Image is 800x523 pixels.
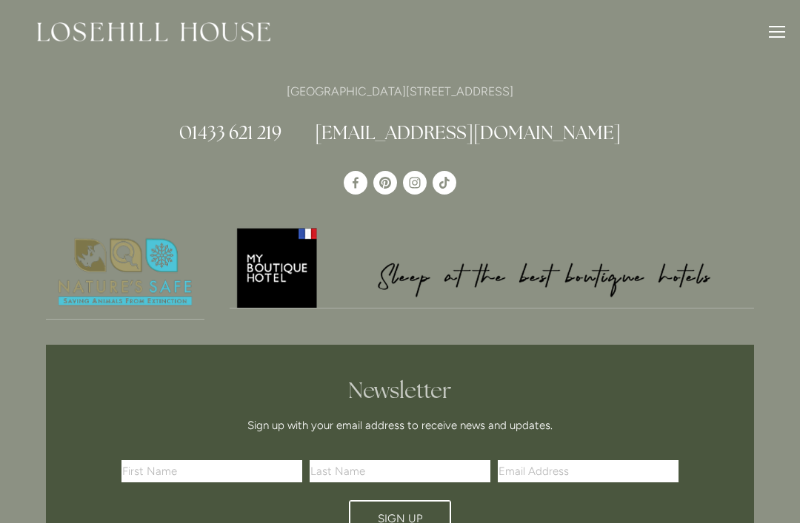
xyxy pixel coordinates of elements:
img: My Boutique Hotel - Logo [230,226,755,308]
input: Email Address [498,460,679,482]
a: TikTok [433,171,456,195]
a: Instagram [403,171,427,195]
a: Nature's Safe - Logo [46,226,204,320]
p: Sign up with your email address to receive news and updates. [127,416,673,434]
input: First Name [121,460,302,482]
a: Losehill House Hotel & Spa [344,171,367,195]
a: [EMAIL_ADDRESS][DOMAIN_NAME] [315,121,621,144]
a: Pinterest [373,171,397,195]
a: 01433 621 219 [179,121,281,144]
a: My Boutique Hotel - Logo [230,226,755,308]
img: Losehill House [37,22,270,41]
img: Nature's Safe - Logo [46,226,204,319]
h2: Newsletter [127,377,673,404]
input: Last Name [310,460,490,482]
p: [GEOGRAPHIC_DATA][STREET_ADDRESS] [46,81,754,101]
